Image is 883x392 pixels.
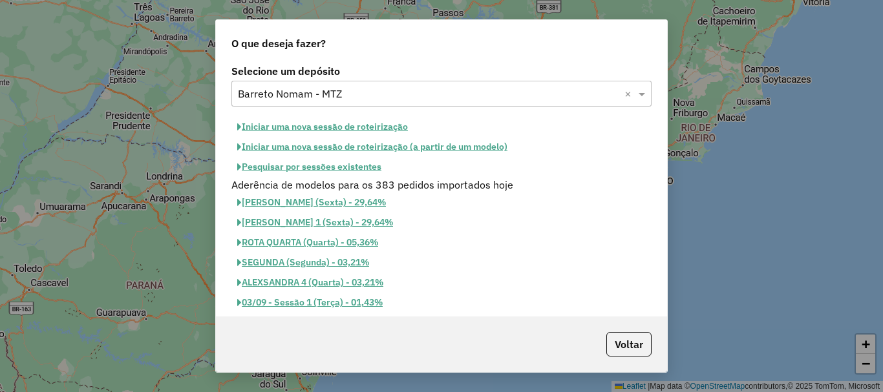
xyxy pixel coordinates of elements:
[231,36,326,51] span: O que deseja fazer?
[224,177,659,192] div: Aderência de modelos para os 383 pedidos importados hoje
[606,332,652,356] button: Voltar
[231,212,399,232] button: [PERSON_NAME] 1 (Sexta) - 29,64%
[231,117,414,137] button: Iniciar uma nova sessão de roteirização
[231,232,384,253] button: ROTA QUARTA (Quarta) - 05,36%
[231,253,375,273] button: SEGUNDA (Segunda) - 03,21%
[231,273,389,293] button: ALEXSANDRA 4 (Quarta) - 03,21%
[231,157,387,177] button: Pesquisar por sessões existentes
[231,293,388,313] button: 03/09 - Sessão 1 (Terça) - 01,43%
[231,63,652,79] label: Selecione um depósito
[231,192,392,212] button: [PERSON_NAME] (Sexta) - 29,64%
[231,313,388,333] button: 03/09 - Sessão 2 (Terça) - 00,00%
[231,137,513,157] button: Iniciar uma nova sessão de roteirização (a partir de um modelo)
[624,86,635,101] span: Clear all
